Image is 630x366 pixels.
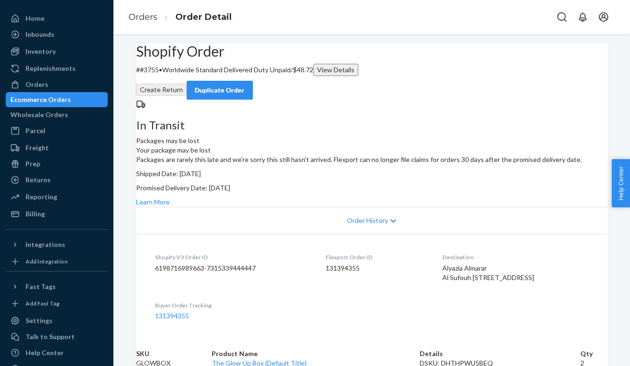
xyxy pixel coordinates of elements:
a: Add Integration [6,256,108,267]
div: Wholesale Orders [10,110,68,119]
p: # #3755 / $48.72 [136,64,608,76]
span: • [159,66,162,74]
a: Orders [129,12,157,22]
div: Talk to Support [26,332,75,341]
div: Billing [26,209,45,219]
div: Duplicate Order [195,85,245,95]
div: Add Fast Tag [26,299,60,307]
div: Fast Tags [26,282,56,291]
a: Home [6,11,108,26]
button: Create Return [136,84,187,96]
ol: breadcrumbs [121,3,239,31]
dd: 131394355 [326,264,427,273]
a: Billing [6,206,108,221]
span: Order History [347,216,388,225]
a: Inventory [6,44,108,59]
dt: Destination [442,253,589,261]
button: Help Center [612,159,630,207]
dt: Buyer Order Tracking [155,301,311,309]
a: Ecommerce Orders [6,92,108,107]
div: Inventory [26,47,56,56]
a: Order Detail [175,12,232,22]
button: Integrations [6,237,108,252]
div: Reporting [26,192,57,202]
button: Open account menu [594,8,613,26]
button: Duplicate Order [187,81,253,100]
div: Inbounds [26,30,54,39]
a: Wholesale Orders [6,107,108,122]
a: 131394355 [155,312,189,320]
a: Parcel [6,123,108,138]
span: Alyazia Almarar Al Sufouh [STREET_ADDRESS] [442,264,534,281]
div: Integrations [26,240,65,249]
a: Help Center [6,345,108,360]
th: SKU [136,349,212,358]
a: Freight [6,140,108,155]
button: Open notifications [573,8,592,26]
dt: Flexport Order ID [326,253,427,261]
div: Settings [26,316,52,325]
p: Packages are rarely this late and we're sorry this still hasn't arrived. Flexport can no longer f... [136,155,608,164]
a: Returns [6,172,108,187]
div: Packages may be lost [136,119,608,145]
a: Learn More [136,198,170,206]
header: Your package may be lost [136,145,608,155]
a: Inbounds [6,27,108,42]
div: Replenishments [26,64,76,73]
h3: In Transit [136,119,608,131]
button: Open Search Box [552,8,571,26]
div: Returns [26,175,51,185]
div: Help Center [26,348,64,357]
a: Talk to Support [6,329,108,344]
dd: 6198716989663-7315339444447 [155,264,311,273]
div: Parcel [26,126,45,136]
span: Worldwide Standard Delivered Duty Unpaid [162,66,291,74]
button: View Details [313,64,358,76]
div: Home [26,14,44,23]
div: Freight [26,143,49,153]
a: Reporting [6,189,108,204]
div: View Details [317,65,354,75]
a: Settings [6,313,108,328]
button: Fast Tags [6,279,108,294]
h2: Shopify Order [136,43,608,59]
div: Ecommerce Orders [10,95,71,104]
dt: Shopify V3 Order ID [155,253,311,261]
th: Product Name [212,349,420,358]
a: Replenishments [6,61,108,76]
p: Shipped Date: [DATE] [136,169,608,179]
th: Details [420,349,580,358]
p: Promised Delivery Date: [DATE] [136,183,608,193]
th: Qty [580,349,607,358]
a: Orders [6,77,108,92]
div: Orders [26,80,48,89]
div: Add Integration [26,257,68,265]
a: Add Fast Tag [6,298,108,309]
a: Prep [6,156,108,171]
div: Prep [26,159,40,169]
